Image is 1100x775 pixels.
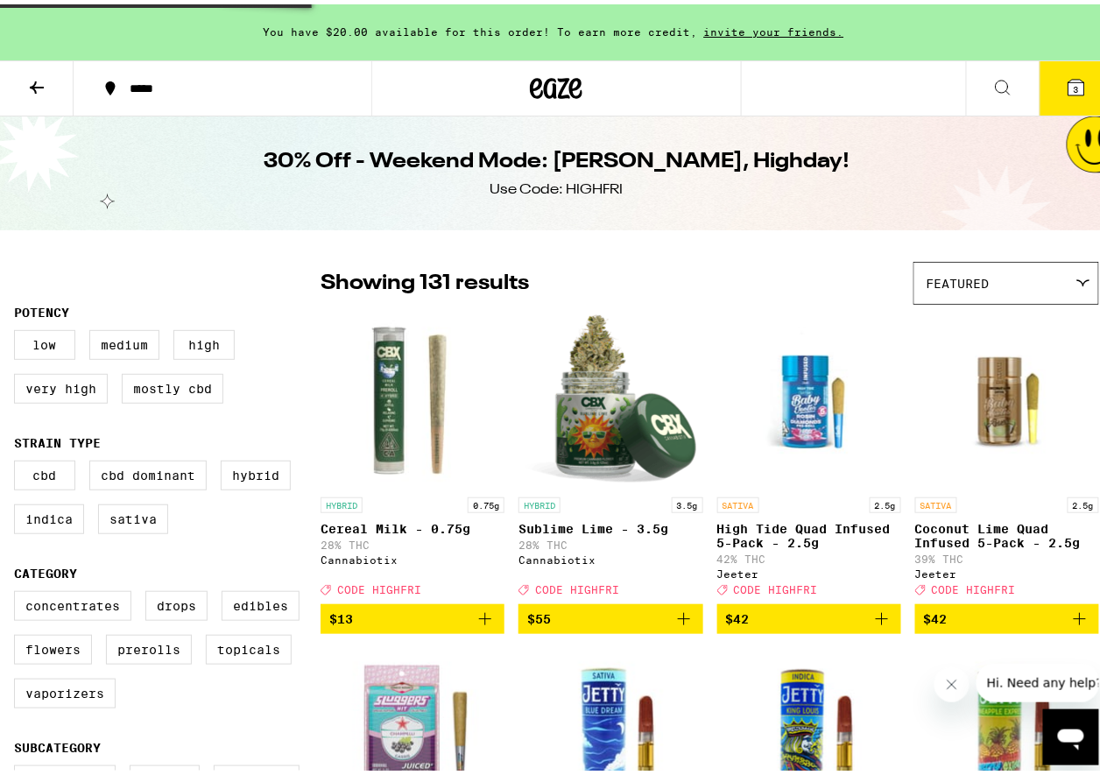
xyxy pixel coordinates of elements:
p: Coconut Lime Quad Infused 5-Pack - 2.5g [915,518,1099,546]
label: High [173,326,235,356]
span: $42 [924,608,948,622]
p: 0.75g [468,493,504,509]
p: 2.5g [1068,493,1099,509]
label: Very High [14,370,108,399]
legend: Strain Type [14,432,101,446]
span: CODE HIGHFRI [337,580,421,591]
div: Use Code: HIGHFRI [490,176,624,195]
a: Open page for High Tide Quad Infused 5-Pack - 2.5g from Jeeter [717,309,901,600]
img: Cannabiotix - Sublime Lime - 3.5g [523,309,698,484]
span: $55 [527,608,551,622]
legend: Potency [14,301,69,315]
p: 28% THC [321,535,504,546]
label: Sativa [98,500,168,530]
label: Concentrates [14,587,131,616]
img: Jeeter - High Tide Quad Infused 5-Pack - 2.5g [722,309,897,484]
p: SATIVA [717,493,759,509]
label: Low [14,326,75,356]
img: Cannabiotix - Cereal Milk - 0.75g [325,309,500,484]
div: Cannabiotix [518,550,702,561]
legend: Category [14,562,77,576]
label: Edibles [222,587,300,616]
span: CODE HIGHFRI [535,580,619,591]
p: HYBRID [518,493,561,509]
label: CBD [14,456,75,486]
p: Showing 131 results [321,264,529,294]
p: SATIVA [915,493,957,509]
iframe: Button to launch messaging window [1043,705,1099,761]
label: CBD Dominant [89,456,207,486]
div: Jeeter [915,564,1099,575]
div: Jeeter [717,564,901,575]
span: Hi. Need any help? [11,12,126,26]
span: invite your friends. [698,22,850,33]
p: Cereal Milk - 0.75g [321,518,504,532]
span: 3 [1074,80,1079,90]
p: Sublime Lime - 3.5g [518,518,702,532]
span: $42 [726,608,750,622]
p: 28% THC [518,535,702,546]
button: Add to bag [915,600,1099,630]
legend: Subcategory [14,736,101,750]
span: You have $20.00 available for this order! To earn more credit, [264,22,698,33]
a: Open page for Cereal Milk - 0.75g from Cannabiotix [321,309,504,600]
label: Indica [14,500,84,530]
label: Medium [89,326,159,356]
p: High Tide Quad Infused 5-Pack - 2.5g [717,518,901,546]
h1: 30% Off - Weekend Mode: [PERSON_NAME], Highday! [264,143,850,173]
p: 42% THC [717,549,901,560]
label: Drops [145,587,208,616]
p: 2.5g [870,493,901,509]
label: Hybrid [221,456,291,486]
label: Flowers [14,631,92,660]
label: Mostly CBD [122,370,223,399]
label: Prerolls [106,631,192,660]
span: CODE HIGHFRI [734,580,818,591]
img: Jeeter - Coconut Lime Quad Infused 5-Pack - 2.5g [920,309,1095,484]
a: Open page for Coconut Lime Quad Infused 5-Pack - 2.5g from Jeeter [915,309,1099,600]
a: Open page for Sublime Lime - 3.5g from Cannabiotix [518,309,702,600]
p: 39% THC [915,549,1099,560]
span: CODE HIGHFRI [932,580,1016,591]
label: Vaporizers [14,674,116,704]
p: HYBRID [321,493,363,509]
iframe: Message from company [977,659,1099,698]
button: Add to bag [717,600,901,630]
span: $13 [329,608,353,622]
span: Featured [927,272,990,286]
p: 3.5g [672,493,703,509]
button: Add to bag [518,600,702,630]
button: Add to bag [321,600,504,630]
div: Cannabiotix [321,550,504,561]
label: Topicals [206,631,292,660]
iframe: Close message [934,663,970,698]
